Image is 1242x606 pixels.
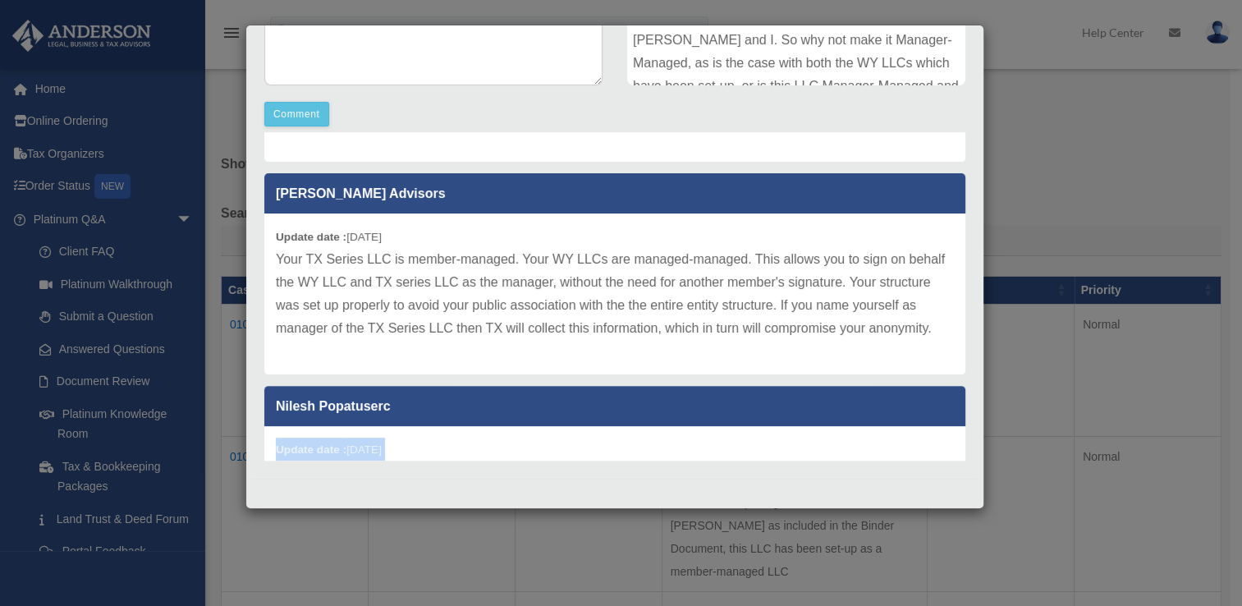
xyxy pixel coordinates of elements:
p: Nilesh Popatuserc [264,386,965,426]
p: [PERSON_NAME] Advisors [264,173,965,213]
p: Your TX Series LLC is member-managed. Your WY LLCs are managed-managed. This allows you to sign o... [276,248,954,340]
b: Update date : [276,231,346,243]
small: [DATE] [276,443,382,456]
button: Comment [264,102,329,126]
small: [DATE] [276,231,382,243]
b: Update date : [276,443,346,456]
